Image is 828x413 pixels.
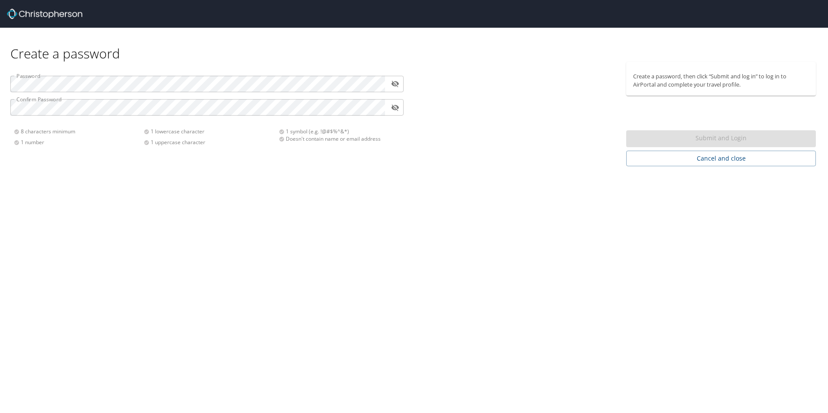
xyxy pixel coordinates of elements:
[279,135,398,142] div: Doesn't contain name or email address
[633,153,809,164] span: Cancel and close
[633,72,809,89] p: Create a password, then click “Submit and log in” to log in to AirPortal and complete your travel...
[14,128,144,135] div: 8 characters minimum
[144,139,274,146] div: 1 uppercase character
[626,151,816,167] button: Cancel and close
[279,128,398,135] div: 1 symbol (e.g. !@#$%^&*)
[388,101,402,114] button: toggle password visibility
[388,77,402,90] button: toggle password visibility
[14,139,144,146] div: 1 number
[10,28,818,62] div: Create a password
[144,128,274,135] div: 1 lowercase character
[7,9,82,19] img: Christopherson_logo_rev.png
